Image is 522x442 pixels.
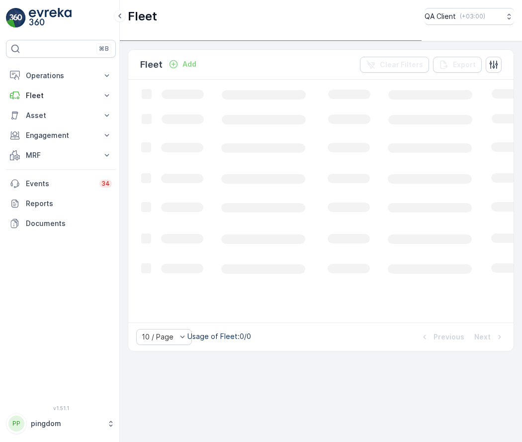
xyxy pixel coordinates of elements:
[26,219,112,228] p: Documents
[425,8,514,25] button: QA Client(+03:00)
[140,58,163,72] p: Fleet
[26,110,96,120] p: Asset
[6,413,116,434] button: PPpingdom
[6,145,116,165] button: MRF
[460,12,485,20] p: ( +03:00 )
[6,86,116,106] button: Fleet
[165,58,200,70] button: Add
[473,331,506,343] button: Next
[6,66,116,86] button: Operations
[101,180,110,188] p: 34
[380,60,423,70] p: Clear Filters
[187,331,251,341] p: Usage of Fleet : 0/0
[419,331,465,343] button: Previous
[6,106,116,125] button: Asset
[6,174,116,194] a: Events34
[26,179,93,189] p: Events
[6,214,116,233] a: Documents
[26,150,96,160] p: MRF
[6,194,116,214] a: Reports
[8,416,24,432] div: PP
[128,8,157,24] p: Fleet
[425,11,456,21] p: QA Client
[6,8,26,28] img: logo
[182,59,196,69] p: Add
[433,57,482,73] button: Export
[6,125,116,145] button: Engagement
[434,332,464,342] p: Previous
[474,332,491,342] p: Next
[29,8,72,28] img: logo_light-DOdMpM7g.png
[26,130,96,140] p: Engagement
[99,45,109,53] p: ⌘B
[26,71,96,81] p: Operations
[6,405,116,411] span: v 1.51.1
[360,57,429,73] button: Clear Filters
[26,91,96,101] p: Fleet
[453,60,476,70] p: Export
[31,419,102,429] p: pingdom
[26,199,112,209] p: Reports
